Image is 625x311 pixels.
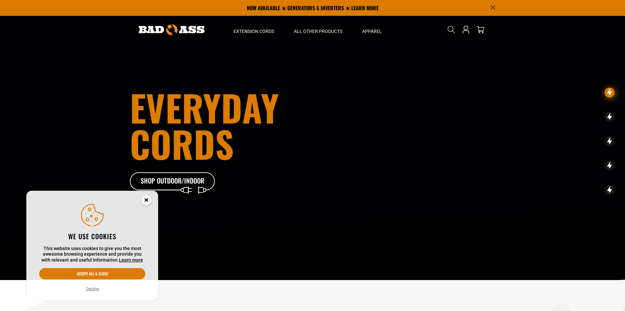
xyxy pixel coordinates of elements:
[139,24,205,35] img: Bad Ass Extension Cords
[84,286,101,292] button: Decline
[130,89,349,162] h1: Everyday cords
[446,24,457,35] summary: Search
[362,28,382,34] span: Apparel
[352,16,392,43] summary: Apparel
[234,28,274,34] span: Extension Cords
[294,28,342,34] span: All Other Products
[284,16,352,43] summary: All Other Products
[26,191,158,301] aside: Cookie Consent
[39,246,145,263] p: This website uses cookies to give you the most awesome browsing experience and provide you with r...
[39,268,145,279] button: Accept all & close
[224,16,284,43] summary: Extension Cords
[119,257,143,263] a: Learn more
[130,172,215,191] a: Shop Outdoor/Indoor
[39,232,145,240] h2: We use cookies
